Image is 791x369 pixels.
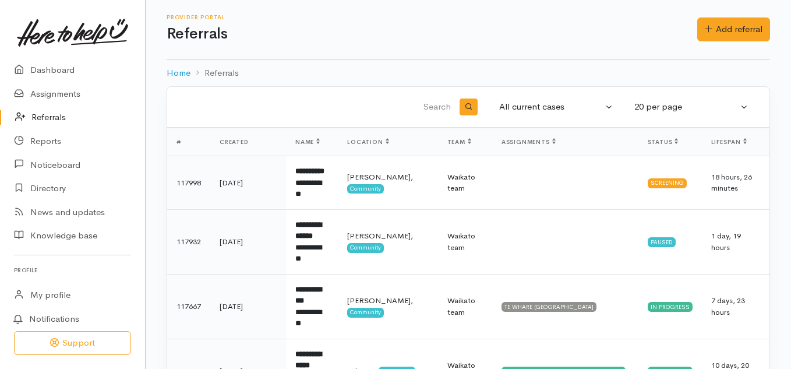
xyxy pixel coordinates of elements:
[220,237,243,247] time: [DATE]
[167,59,770,87] nav: breadcrumb
[347,243,384,252] span: Community
[220,301,243,311] time: [DATE]
[502,138,556,146] span: Assignments
[167,209,210,274] td: 117932
[502,302,596,311] div: TE WHARE [GEOGRAPHIC_DATA]
[167,274,210,339] td: 117667
[190,66,239,80] li: Referrals
[14,262,131,278] h6: Profile
[167,128,210,156] th: #
[295,138,320,146] span: Name
[711,138,747,146] span: Lifespan
[648,237,676,247] div: Paused
[347,296,413,305] span: [PERSON_NAME],
[627,96,755,118] button: 20 per page
[167,66,190,80] a: Home
[447,171,483,194] div: Waikato team
[167,14,697,20] h6: Provider Portal
[697,17,770,41] a: Add referral
[167,156,210,210] td: 117998
[711,231,741,252] span: 1 day, 19 hours
[648,302,693,311] div: In progress
[220,178,243,188] time: [DATE]
[347,308,384,317] span: Community
[634,100,738,114] div: 20 per page
[347,231,413,241] span: [PERSON_NAME],
[447,230,483,253] div: Waikato team
[181,93,453,121] input: Search
[347,184,384,194] span: Community
[492,96,620,118] button: All current cases
[210,128,286,156] th: Created
[648,178,687,188] div: Screening
[447,295,483,318] div: Waikato team
[648,138,679,146] span: Status
[711,296,745,317] span: 7 days, 23 hours
[711,172,752,194] span: 18 hours, 26 minutes
[347,172,413,182] span: [PERSON_NAME],
[14,331,131,355] button: Support
[347,138,389,146] span: Location
[499,100,603,114] div: All current cases
[447,138,471,146] span: Team
[167,26,697,43] h1: Referrals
